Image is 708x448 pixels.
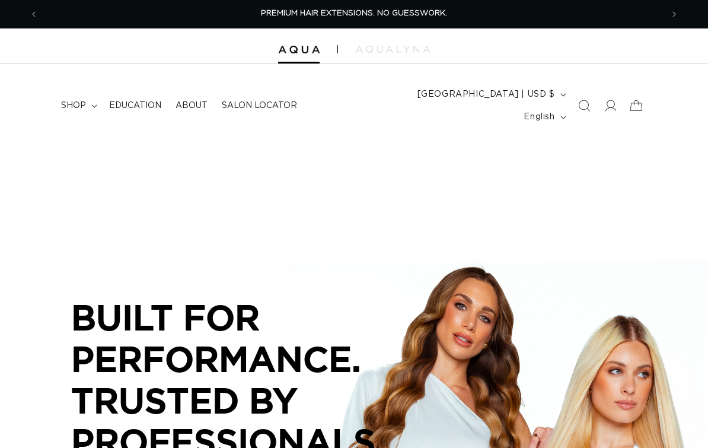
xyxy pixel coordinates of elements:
img: aqualyna.com [356,46,430,53]
span: PREMIUM HAIR EXTENSIONS. NO GUESSWORK. [261,9,447,17]
button: Previous announcement [21,3,47,26]
span: English [524,111,554,123]
span: Education [109,100,161,111]
summary: Search [571,93,597,119]
summary: shop [54,93,102,118]
button: Next announcement [661,3,687,26]
span: [GEOGRAPHIC_DATA] | USD $ [417,88,555,101]
span: shop [61,100,86,111]
button: English [516,106,570,128]
a: Education [102,93,168,118]
span: About [176,100,208,111]
span: Salon Locator [222,100,297,111]
a: About [168,93,215,118]
button: [GEOGRAPHIC_DATA] | USD $ [410,83,571,106]
img: Aqua Hair Extensions [278,46,320,54]
a: Salon Locator [215,93,304,118]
